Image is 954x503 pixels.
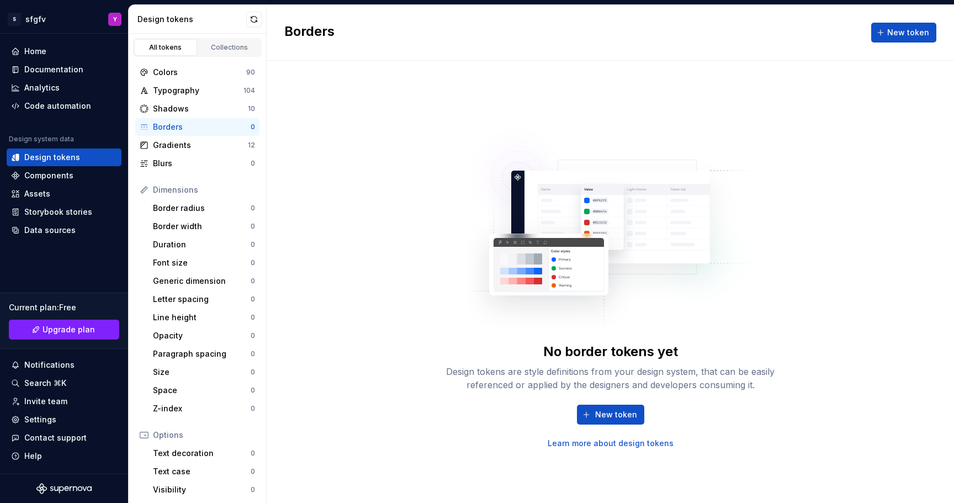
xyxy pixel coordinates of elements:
[149,363,259,381] a: Size0
[153,184,255,195] div: Dimensions
[149,272,259,290] a: Generic dimension0
[149,199,259,217] a: Border radius0
[25,14,46,25] div: sfgfv
[7,447,121,465] button: Help
[153,484,251,495] div: Visibility
[24,170,73,181] div: Components
[153,221,251,232] div: Border width
[135,118,259,136] a: Borders0
[251,204,255,213] div: 0
[7,185,121,203] a: Assets
[7,167,121,184] a: Components
[251,404,255,413] div: 0
[7,97,121,115] a: Code automation
[7,411,121,428] a: Settings
[251,467,255,476] div: 0
[153,430,255,441] div: Options
[135,155,259,172] a: Blurs0
[434,365,787,391] div: Design tokens are style definitions from your design system, that can be easily referenced or app...
[153,103,248,114] div: Shadows
[2,7,126,31] button: SsfgfvY
[202,43,257,52] div: Collections
[284,23,335,43] h2: Borders
[149,400,259,417] a: Z-index0
[153,203,251,214] div: Border radius
[7,393,121,410] a: Invite team
[9,302,119,313] div: Current plan : Free
[149,463,259,480] a: Text case0
[24,46,46,57] div: Home
[137,14,246,25] div: Design tokens
[149,382,259,399] a: Space0
[153,348,251,359] div: Paragraph spacing
[251,368,255,377] div: 0
[149,254,259,272] a: Font size0
[36,483,92,494] svg: Supernova Logo
[7,61,121,78] a: Documentation
[135,100,259,118] a: Shadows10
[548,438,674,449] a: Learn more about design tokens
[248,104,255,113] div: 10
[251,313,255,322] div: 0
[251,240,255,249] div: 0
[149,345,259,363] a: Paragraph spacing0
[149,481,259,499] a: Visibility0
[251,485,255,494] div: 0
[251,277,255,285] div: 0
[135,63,259,81] a: Colors90
[149,309,259,326] a: Line height0
[248,141,255,150] div: 12
[153,121,251,133] div: Borders
[149,444,259,462] a: Text decoration0
[149,218,259,235] a: Border width0
[251,123,255,131] div: 0
[153,385,251,396] div: Space
[595,409,637,420] span: New token
[153,367,251,378] div: Size
[24,396,67,407] div: Invite team
[7,356,121,374] button: Notifications
[7,79,121,97] a: Analytics
[153,67,246,78] div: Colors
[24,64,83,75] div: Documentation
[251,222,255,231] div: 0
[577,405,644,425] button: New token
[24,207,92,218] div: Storybook stories
[24,225,76,236] div: Data sources
[243,86,255,95] div: 104
[871,23,936,43] button: New token
[887,27,929,38] span: New token
[251,159,255,168] div: 0
[149,327,259,345] a: Opacity0
[153,158,251,169] div: Blurs
[9,320,119,340] a: Upgrade plan
[43,324,95,335] span: Upgrade plan
[7,221,121,239] a: Data sources
[149,290,259,308] a: Letter spacing0
[153,294,251,305] div: Letter spacing
[24,378,66,389] div: Search ⌘K
[153,312,251,323] div: Line height
[24,82,60,93] div: Analytics
[153,466,251,477] div: Text case
[7,374,121,392] button: Search ⌘K
[251,295,255,304] div: 0
[135,82,259,99] a: Typography104
[7,149,121,166] a: Design tokens
[153,85,243,96] div: Typography
[153,140,248,151] div: Gradients
[135,136,259,154] a: Gradients12
[251,258,255,267] div: 0
[24,359,75,370] div: Notifications
[138,43,193,52] div: All tokens
[153,330,251,341] div: Opacity
[251,449,255,458] div: 0
[24,152,80,163] div: Design tokens
[543,343,678,361] div: No border tokens yet
[149,236,259,253] a: Duration0
[7,43,121,60] a: Home
[24,451,42,462] div: Help
[251,331,255,340] div: 0
[251,350,255,358] div: 0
